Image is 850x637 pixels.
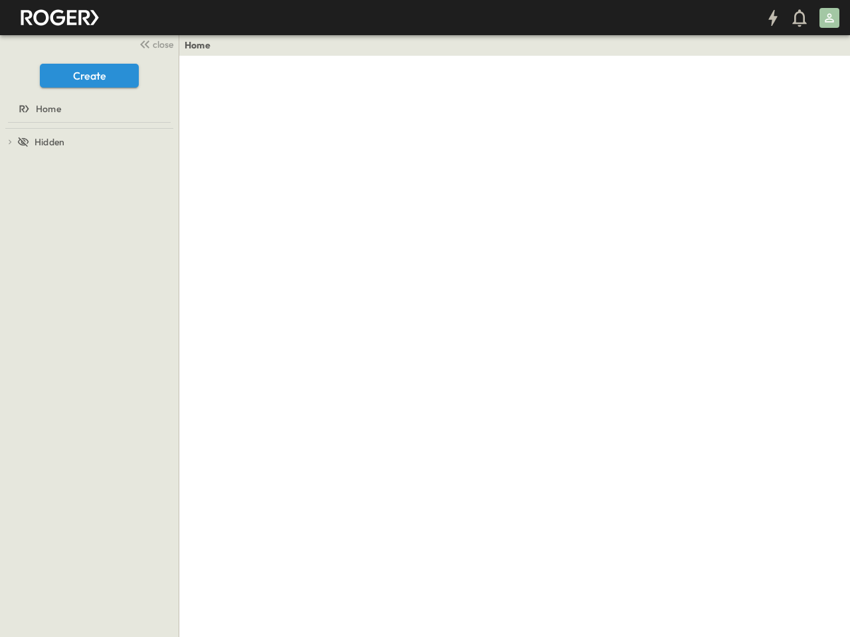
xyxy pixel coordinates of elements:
[40,64,139,88] button: Create
[133,35,176,53] button: close
[35,135,64,149] span: Hidden
[153,38,173,51] span: close
[185,38,211,52] a: Home
[185,38,218,52] nav: breadcrumbs
[36,102,61,115] span: Home
[3,100,173,118] a: Home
